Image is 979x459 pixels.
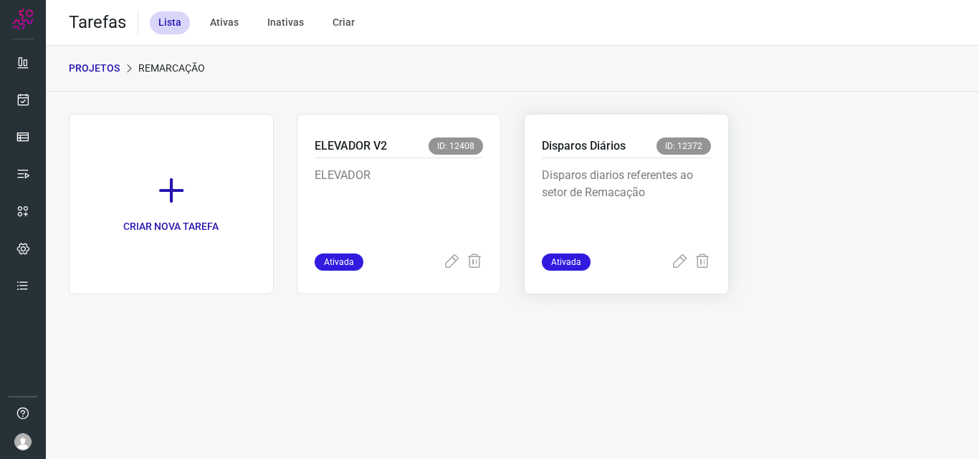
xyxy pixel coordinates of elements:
[656,137,711,155] span: ID: 12372
[542,137,626,155] p: Disparos Diários
[201,11,247,34] div: Ativas
[14,433,32,450] img: avatar-user-boy.jpg
[259,11,312,34] div: Inativas
[69,114,274,294] a: CRIAR NOVA TAREFA
[138,61,205,76] p: Remarcação
[69,12,126,33] h2: Tarefas
[429,137,483,155] span: ID: 12408
[12,9,34,30] img: Logo
[69,61,120,76] p: PROJETOS
[315,137,387,155] p: ELEVADOR V2
[542,167,711,238] p: Disparos diarios referentes ao setor de Remacação
[315,167,484,238] p: ELEVADOR
[315,253,363,271] span: Ativada
[324,11,363,34] div: Criar
[150,11,190,34] div: Lista
[123,219,219,234] p: CRIAR NOVA TAREFA
[542,253,591,271] span: Ativada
